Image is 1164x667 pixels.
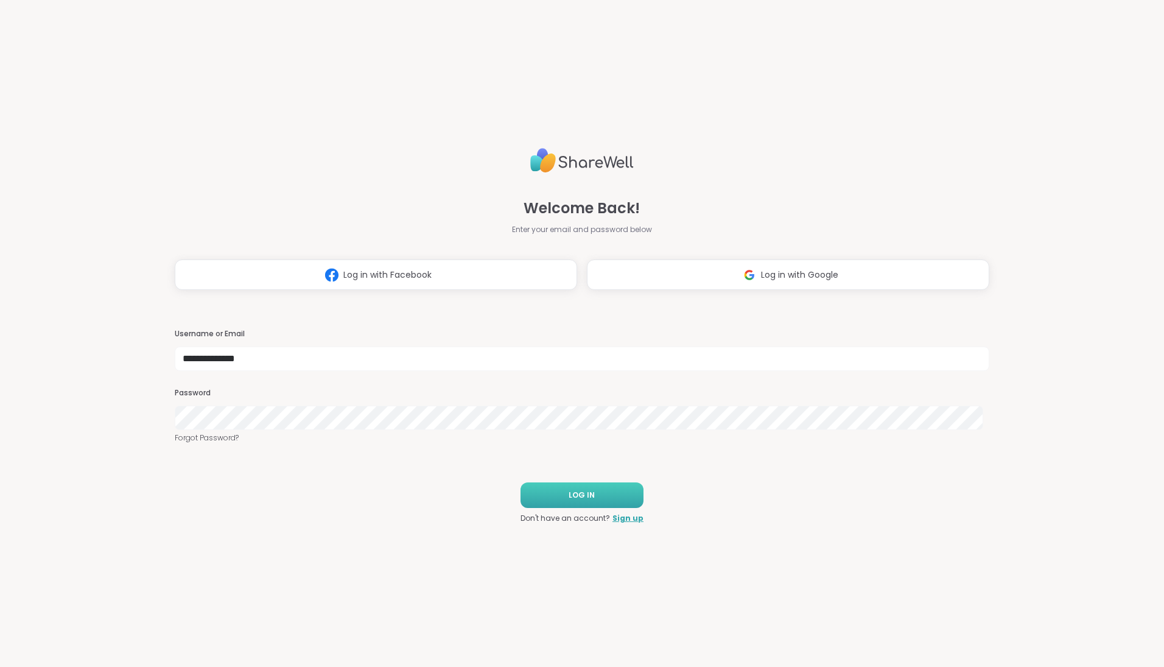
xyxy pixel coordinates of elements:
button: Log in with Google [587,259,989,290]
button: LOG IN [521,482,643,508]
h3: Username or Email [175,329,989,339]
img: ShareWell Logomark [738,264,761,286]
span: Enter your email and password below [512,224,652,235]
a: Forgot Password? [175,432,989,443]
span: Welcome Back! [524,197,640,219]
span: Don't have an account? [521,513,610,524]
a: Sign up [612,513,643,524]
img: ShareWell Logomark [320,264,343,286]
img: ShareWell Logo [530,143,634,178]
span: Log in with Google [761,269,838,281]
h3: Password [175,388,989,398]
button: Log in with Facebook [175,259,577,290]
span: Log in with Facebook [343,269,432,281]
span: LOG IN [569,490,595,501]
